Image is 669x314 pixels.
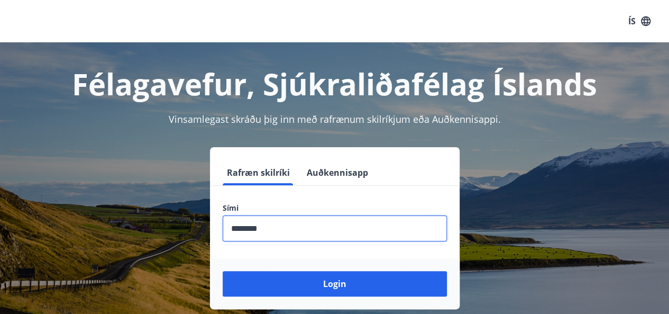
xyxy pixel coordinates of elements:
[303,160,372,185] button: Auðkennisapp
[223,160,294,185] button: Rafræn skilríki
[169,113,501,125] span: Vinsamlegast skráðu þig inn með rafrænum skilríkjum eða Auðkennisappi.
[13,64,656,104] h1: Félagavefur, Sjúkraliðafélag Íslands
[223,203,447,213] label: Sími
[622,12,656,31] button: ÍS
[223,271,447,297] button: Login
